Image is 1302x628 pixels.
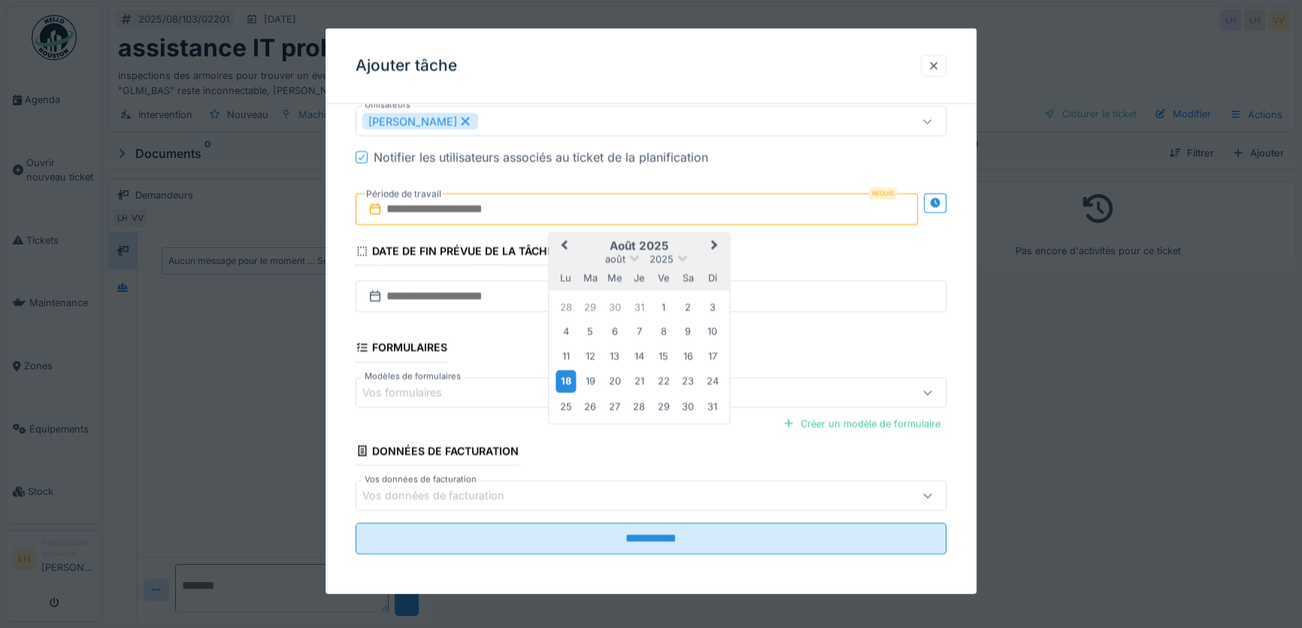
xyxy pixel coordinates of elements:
div: Choose mercredi 20 août 2025 [604,371,625,391]
label: Modèles de formulaires [362,369,464,382]
div: Choose mercredi 30 juillet 2025 [604,297,625,317]
div: Vos formulaires [362,384,463,400]
h3: Ajouter tâche [356,56,457,75]
div: Formulaires [356,336,447,362]
div: Choose lundi 11 août 2025 [556,346,576,366]
div: dimanche [702,268,722,288]
div: Choose dimanche 3 août 2025 [702,297,722,317]
div: Choose jeudi 14 août 2025 [629,346,649,366]
div: Choose lundi 25 août 2025 [556,396,576,417]
div: Choose jeudi 21 août 2025 [629,371,649,391]
label: Vos données de facturation [362,472,480,485]
div: lundi [556,268,576,288]
div: Choose jeudi 28 août 2025 [629,396,649,417]
div: Choose samedi 9 août 2025 [678,321,698,341]
div: Choose lundi 18 août 2025 [556,370,576,392]
div: Choose lundi 4 août 2025 [556,321,576,341]
div: mardi [580,268,601,288]
label: Utilisateurs [362,99,413,111]
div: Choose dimanche 31 août 2025 [702,396,722,417]
div: [PERSON_NAME] [362,113,478,129]
div: Choose vendredi 22 août 2025 [653,371,674,391]
div: Requis [869,187,897,199]
span: août [605,253,625,265]
label: Période de travail [365,186,443,202]
div: Choose mardi 29 juillet 2025 [580,297,601,317]
div: Choose dimanche 24 août 2025 [702,371,722,391]
div: Choose jeudi 31 juillet 2025 [629,297,649,317]
div: Données de facturation [356,439,519,465]
div: vendredi [653,268,674,288]
div: Choose vendredi 8 août 2025 [653,321,674,341]
div: Choose lundi 28 juillet 2025 [556,297,576,317]
span: 2025 [649,253,674,265]
div: Créer un modèle de formulaire [777,413,946,433]
div: Month août, 2025 [554,295,725,418]
div: Choose mercredi 6 août 2025 [604,321,625,341]
h2: août 2025 [549,239,729,253]
div: Vos données de facturation [362,487,525,504]
div: Choose mardi 19 août 2025 [580,371,601,391]
div: Notifier les utilisateurs associés au ticket de la planification [374,148,708,166]
div: Date de fin prévue de la tâche [356,240,554,265]
div: Choose vendredi 29 août 2025 [653,396,674,417]
div: Choose dimanche 17 août 2025 [702,346,722,366]
div: Choose mardi 5 août 2025 [580,321,601,341]
div: Choose vendredi 15 août 2025 [653,346,674,366]
div: mercredi [604,268,625,288]
div: Choose samedi 2 août 2025 [678,297,698,317]
div: Choose mercredi 27 août 2025 [604,396,625,417]
div: Choose samedi 16 août 2025 [678,346,698,366]
button: Previous Month [550,235,574,259]
div: Choose jeudi 7 août 2025 [629,321,649,341]
div: Choose samedi 30 août 2025 [678,396,698,417]
div: Choose vendredi 1 août 2025 [653,297,674,317]
div: jeudi [629,268,649,288]
button: Next Month [704,235,728,259]
div: Choose samedi 23 août 2025 [678,371,698,391]
div: Choose dimanche 10 août 2025 [702,321,722,341]
div: samedi [678,268,698,288]
div: Choose mardi 12 août 2025 [580,346,601,366]
div: Choose mardi 26 août 2025 [580,396,601,417]
div: Choose mercredi 13 août 2025 [604,346,625,366]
